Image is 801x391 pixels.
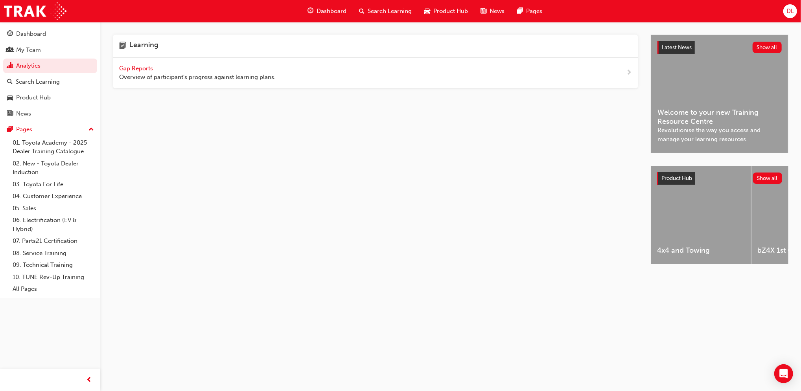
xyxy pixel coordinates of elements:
button: DashboardMy TeamAnalyticsSearch LearningProduct HubNews [3,25,97,122]
span: pages-icon [7,126,13,133]
span: up-icon [88,125,94,135]
span: Revolutionise the way you access and manage your learning resources. [657,126,782,143]
span: learning-icon [119,41,126,51]
a: news-iconNews [474,3,511,19]
a: Latest NewsShow allWelcome to your new Training Resource CentreRevolutionise the way you access a... [651,35,788,153]
a: pages-iconPages [511,3,549,19]
a: 02. New - Toyota Dealer Induction [9,158,97,178]
a: 09. Technical Training [9,259,97,271]
span: DL [786,7,794,16]
img: Trak [4,2,66,20]
a: 05. Sales [9,202,97,215]
a: Latest NewsShow all [657,41,782,54]
a: 10. TUNE Rev-Up Training [9,271,97,283]
a: News [3,106,97,121]
a: 03. Toyota For Life [9,178,97,191]
span: Search Learning [368,7,412,16]
div: Open Intercom Messenger [774,364,793,383]
h4: Learning [129,41,158,51]
button: Pages [3,122,97,137]
span: Welcome to your new Training Resource Centre [657,108,782,126]
span: car-icon [424,6,430,16]
a: search-iconSearch Learning [353,3,418,19]
span: Gap Reports [119,65,155,72]
span: search-icon [7,79,13,86]
span: News [490,7,505,16]
a: 06. Electrification (EV & Hybrid) [9,214,97,235]
a: Search Learning [3,75,97,89]
span: next-icon [626,68,632,78]
span: people-icon [7,47,13,54]
span: prev-icon [87,375,92,385]
span: news-icon [481,6,486,16]
a: 07. Parts21 Certification [9,235,97,247]
a: Gap Reports Overview of participant's progress against learning plans.next-icon [113,58,638,88]
span: car-icon [7,94,13,101]
button: Show all [753,173,783,184]
span: search-icon [359,6,365,16]
a: guage-iconDashboard [301,3,353,19]
div: Product Hub [16,93,51,102]
button: Show all [753,42,782,53]
a: 4x4 and Towing [651,166,751,264]
button: DL [783,4,797,18]
div: Pages [16,125,32,134]
span: Latest News [662,44,692,51]
span: Dashboard [317,7,346,16]
div: News [16,109,31,118]
a: Product Hub [3,90,97,105]
a: All Pages [9,283,97,295]
a: 01. Toyota Academy - 2025 Dealer Training Catalogue [9,137,97,158]
span: guage-icon [7,31,13,38]
span: Overview of participant's progress against learning plans. [119,73,276,82]
span: news-icon [7,110,13,117]
a: Product HubShow all [657,172,782,185]
span: Product Hub [433,7,468,16]
a: My Team [3,43,97,57]
span: chart-icon [7,62,13,70]
a: car-iconProduct Hub [418,3,474,19]
a: 08. Service Training [9,247,97,259]
a: 04. Customer Experience [9,190,97,202]
div: Dashboard [16,29,46,39]
span: pages-icon [517,6,523,16]
div: Search Learning [16,77,60,86]
span: Pages [526,7,542,16]
a: Dashboard [3,27,97,41]
div: My Team [16,46,41,55]
span: guage-icon [308,6,313,16]
a: Analytics [3,59,97,73]
span: 4x4 and Towing [657,246,745,255]
span: Product Hub [661,175,692,182]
